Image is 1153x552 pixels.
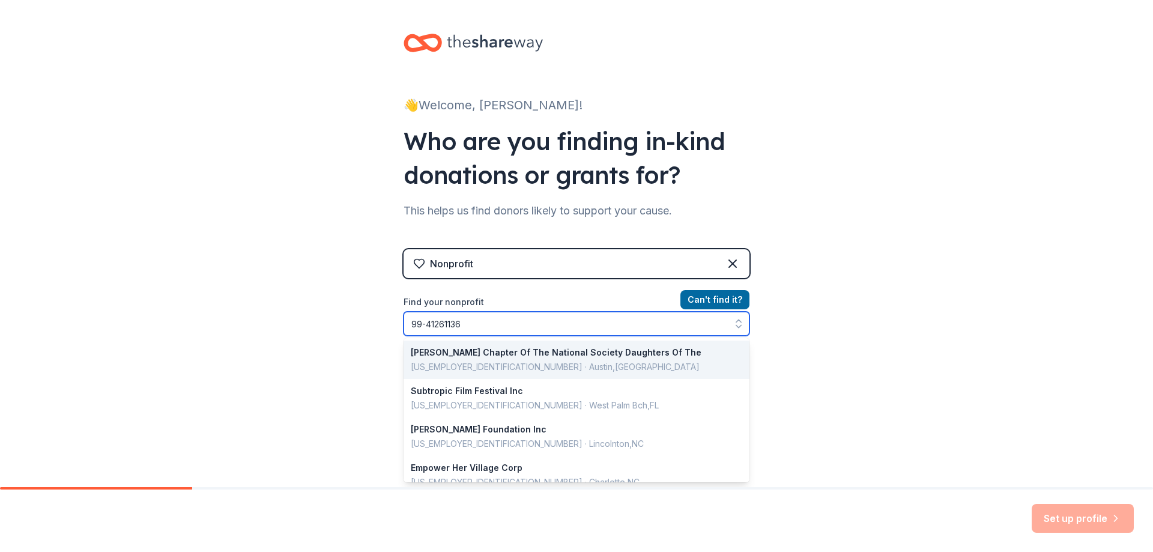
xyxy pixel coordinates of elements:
div: [PERSON_NAME] Chapter Of The National Society Daughters Of The [411,345,728,360]
input: Search by name, EIN, or city [404,312,749,336]
div: Subtropic Film Festival Inc [411,384,728,398]
div: [PERSON_NAME] Foundation Inc [411,422,728,437]
div: Empower Her Village Corp [411,461,728,475]
div: [US_EMPLOYER_IDENTIFICATION_NUMBER] · West Palm Bch , FL [411,398,728,413]
div: [US_EMPLOYER_IDENTIFICATION_NUMBER] · Charlotte , NC [411,475,728,490]
div: [US_EMPLOYER_IDENTIFICATION_NUMBER] · Austin , [GEOGRAPHIC_DATA] [411,360,728,374]
div: [US_EMPLOYER_IDENTIFICATION_NUMBER] · Lincolnton , NC [411,437,728,451]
